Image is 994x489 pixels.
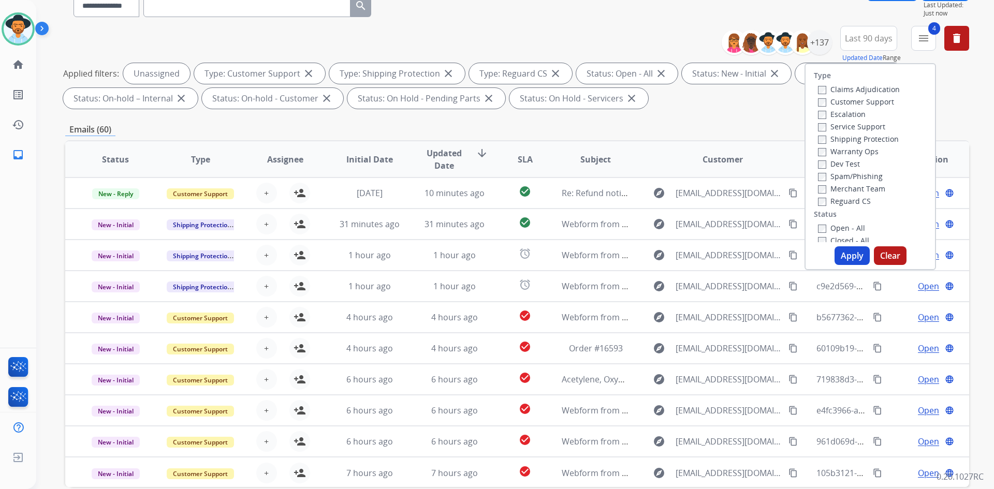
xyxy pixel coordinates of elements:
[92,406,140,417] span: New - Initial
[818,225,826,233] input: Open - All
[818,196,871,206] label: Reguard CS
[818,134,899,144] label: Shipping Protection
[256,400,277,421] button: +
[348,249,391,261] span: 1 hour ago
[519,247,531,260] mat-icon: alarm
[264,218,269,230] span: +
[653,404,665,417] mat-icon: explore
[818,235,869,245] label: Closed - All
[788,468,798,478] mat-icon: content_copy
[431,467,478,479] span: 7 hours ago
[945,219,954,229] mat-icon: language
[818,198,826,206] input: Reguard CS
[92,219,140,230] span: New - Initial
[92,313,140,323] span: New - Initial
[676,187,782,199] span: [EMAIL_ADDRESS][DOMAIN_NAME]
[294,373,306,386] mat-icon: person_add
[194,63,325,84] div: Type: Customer Support
[294,218,306,230] mat-icon: person_add
[788,250,798,260] mat-icon: content_copy
[12,118,24,131] mat-icon: history
[807,30,832,55] div: +137
[655,67,667,80] mat-icon: close
[840,26,897,51] button: Last 90 days
[873,344,882,353] mat-icon: content_copy
[256,307,277,328] button: +
[928,22,940,35] span: 4
[175,92,187,105] mat-icon: close
[818,171,883,181] label: Spam/Phishing
[167,188,234,199] span: Customer Support
[294,467,306,479] mat-icon: person_add
[294,280,306,292] mat-icon: person_add
[818,160,826,169] input: Dev Test
[653,311,665,323] mat-icon: explore
[818,136,826,144] input: Shipping Protection
[294,435,306,448] mat-icon: person_add
[92,344,140,354] span: New - Initial
[294,342,306,354] mat-icon: person_add
[788,406,798,415] mat-icon: content_copy
[92,437,140,448] span: New - Initial
[816,280,975,292] span: c9e2d569-9b82-4c6e-89a3-2f6207da913b
[937,470,984,483] p: 0.20.1027RC
[12,149,24,161] mat-icon: inbox
[519,185,531,198] mat-icon: check_circle
[625,92,638,105] mat-icon: close
[12,58,24,71] mat-icon: home
[818,122,885,131] label: Service Support
[167,468,234,479] span: Customer Support
[320,92,333,105] mat-icon: close
[442,67,455,80] mat-icon: close
[562,436,796,447] span: Webform from [EMAIL_ADDRESS][DOMAIN_NAME] on [DATE]
[951,32,963,45] mat-icon: delete
[264,404,269,417] span: +
[918,404,939,417] span: Open
[256,183,277,203] button: +
[340,218,400,230] span: 31 minutes ago
[873,468,882,478] mat-icon: content_copy
[12,88,24,101] mat-icon: list_alt
[653,218,665,230] mat-icon: explore
[788,375,798,384] mat-icon: content_copy
[519,465,531,478] mat-icon: check_circle
[469,63,572,84] div: Type: Reguard CS
[346,436,393,447] span: 6 hours ago
[818,86,826,94] input: Claims Adjudication
[264,342,269,354] span: +
[65,123,115,136] p: Emails (60)
[431,436,478,447] span: 6 hours ago
[519,278,531,291] mat-icon: alarm
[256,245,277,265] button: +
[653,280,665,292] mat-icon: explore
[346,153,393,166] span: Initial Date
[562,218,796,230] span: Webform from [EMAIL_ADDRESS][DOMAIN_NAME] on [DATE]
[346,405,393,416] span: 6 hours ago
[818,185,826,194] input: Merchant Team
[167,375,234,386] span: Customer Support
[431,312,478,323] span: 4 hours ago
[256,338,277,359] button: +
[256,276,277,297] button: +
[569,343,623,354] span: Order #16593
[63,67,119,80] p: Applied filters:
[873,437,882,446] mat-icon: content_copy
[788,437,798,446] mat-icon: content_copy
[562,467,796,479] span: Webform from [EMAIL_ADDRESS][DOMAIN_NAME] on [DATE]
[431,405,478,416] span: 6 hours ago
[346,343,393,354] span: 4 hours ago
[294,404,306,417] mat-icon: person_add
[256,431,277,452] button: +
[483,92,495,105] mat-icon: close
[519,340,531,353] mat-icon: check_circle
[788,281,798,291] mat-icon: content_copy
[562,312,796,323] span: Webform from [EMAIL_ADDRESS][DOMAIN_NAME] on [DATE]
[518,153,533,166] span: SLA
[918,342,939,354] span: Open
[256,214,277,234] button: +
[425,218,485,230] span: 31 minutes ago
[814,70,831,81] label: Type
[347,88,505,109] div: Status: On Hold - Pending Parts
[294,311,306,323] mat-icon: person_add
[818,184,885,194] label: Merchant Team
